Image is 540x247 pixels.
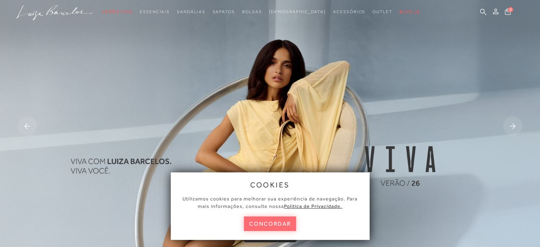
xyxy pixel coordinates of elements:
span: Acessórios [333,9,365,14]
a: Política de Privacidade. [284,203,342,209]
button: concordar [244,216,296,231]
a: noSubCategoriesText [212,5,235,18]
span: Utilizamos cookies para melhorar sua experiência de navegação. Para mais informações, consulte nossa [182,196,358,209]
a: noSubCategoriesText [333,5,365,18]
button: 0 [503,8,513,17]
span: Essenciais [140,9,170,14]
a: noSubCategoriesText [269,5,326,18]
span: Verão Viva [102,9,133,14]
a: noSubCategoriesText [102,5,133,18]
span: Bolsas [242,9,262,14]
span: Outlet [372,9,392,14]
a: noSubCategoriesText [242,5,262,18]
span: Sandálias [177,9,205,14]
a: noSubCategoriesText [372,5,392,18]
span: 0 [508,7,513,12]
span: Sapatos [212,9,235,14]
span: cookies [250,181,290,189]
a: noSubCategoriesText [140,5,170,18]
span: BLOG LB [399,9,420,14]
a: noSubCategoriesText [177,5,205,18]
span: [DEMOGRAPHIC_DATA] [269,9,326,14]
a: BLOG LB [399,5,420,18]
